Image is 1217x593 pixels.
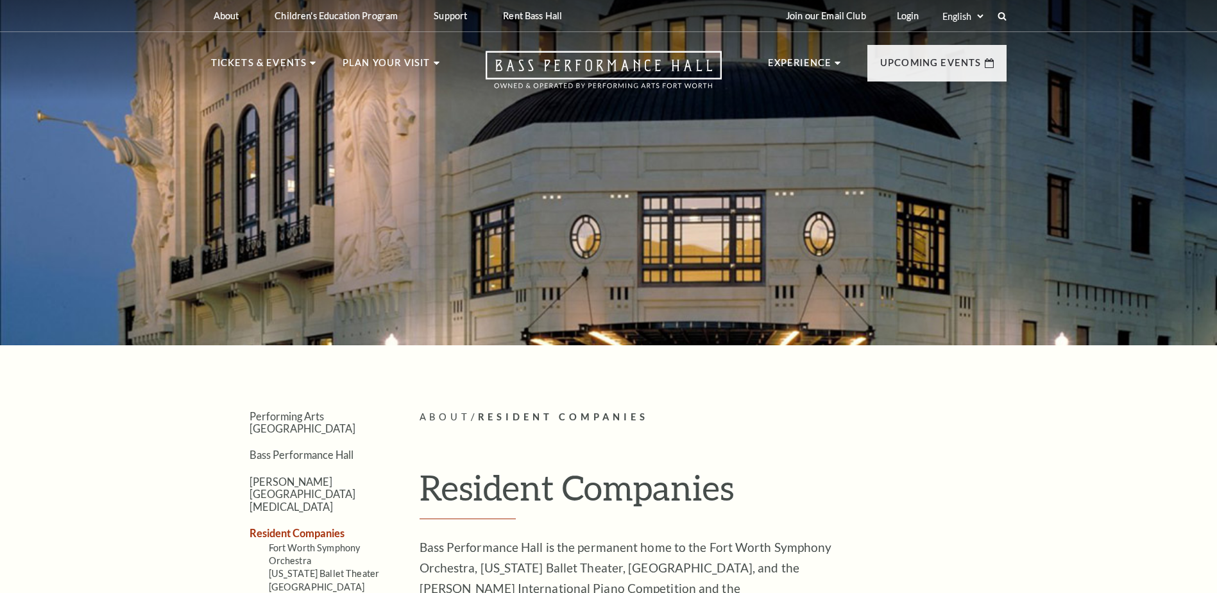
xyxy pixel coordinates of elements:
span: Resident Companies [478,411,649,422]
p: Upcoming Events [880,55,982,78]
a: [PERSON_NAME][GEOGRAPHIC_DATA][MEDICAL_DATA] [250,476,355,513]
p: About [214,10,239,21]
p: Support [434,10,467,21]
p: Tickets & Events [211,55,307,78]
p: / [420,409,1007,425]
p: Plan Your Visit [343,55,430,78]
a: Performing Arts [GEOGRAPHIC_DATA] [250,410,355,434]
h1: Resident Companies [420,467,1007,519]
a: [US_STATE] Ballet Theater [269,568,380,579]
p: Children's Education Program [275,10,398,21]
a: Fort Worth Symphony Orchestra [269,542,361,566]
a: [GEOGRAPHIC_DATA] [269,581,364,592]
p: Experience [768,55,832,78]
span: About [420,411,471,422]
a: Resident Companies [250,527,345,539]
select: Select: [940,10,985,22]
p: Rent Bass Hall [503,10,562,21]
a: Bass Performance Hall [250,449,353,461]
